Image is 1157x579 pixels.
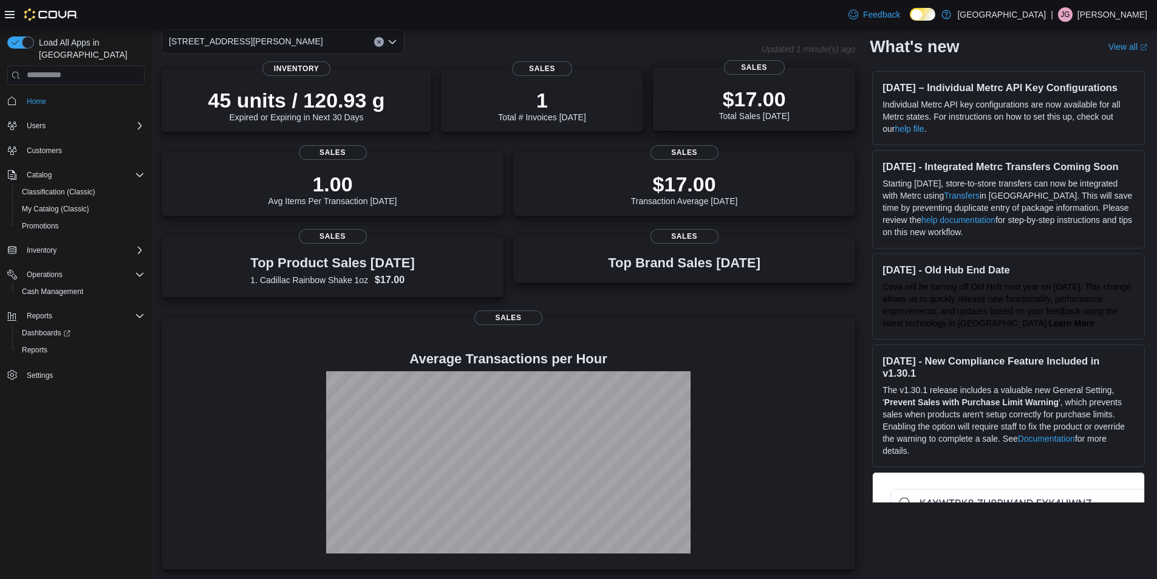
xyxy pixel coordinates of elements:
p: Starting [DATE], store-to-store transfers can now be integrated with Metrc using in [GEOGRAPHIC_D... [882,177,1135,238]
button: Reports [22,309,57,323]
span: Dashboards [22,328,70,338]
a: help file [895,124,924,134]
span: Sales [512,61,573,76]
span: Home [27,97,46,106]
a: Classification (Classic) [17,185,100,199]
span: Sales [474,310,542,325]
button: Cash Management [12,283,149,300]
h3: [DATE] - Old Hub End Date [882,264,1135,276]
div: Expired or Expiring in Next 30 Days [208,88,385,122]
button: Settings [2,366,149,383]
span: Operations [22,267,145,282]
dt: 1. Cadillac Rainbow Shake 1oz [250,274,370,286]
h3: Top Brand Sales [DATE] [608,256,760,270]
a: Dashboards [17,326,75,340]
dd: $17.00 [375,273,415,287]
p: $17.00 [631,172,738,196]
span: Operations [27,270,63,279]
h2: What's new [870,37,959,57]
button: Inventory [2,242,149,259]
button: Classification (Classic) [12,183,149,200]
button: Promotions [12,218,149,235]
span: Catalog [22,168,145,182]
button: Customers [2,142,149,159]
a: My Catalog (Classic) [17,202,94,216]
a: Customers [22,143,67,158]
button: Users [2,117,149,134]
span: Inventory [262,61,330,76]
span: Promotions [22,221,59,231]
span: Promotions [17,219,145,233]
p: 45 units / 120.93 g [208,88,385,112]
a: Feedback [844,2,905,27]
a: Home [22,94,51,109]
button: Inventory [22,243,61,258]
span: Catalog [27,170,52,180]
span: Settings [27,371,53,380]
span: Dashboards [17,326,145,340]
span: Reports [17,343,145,357]
span: Home [22,94,145,109]
span: My Catalog (Classic) [22,204,89,214]
span: Reports [22,345,47,355]
p: | [1051,7,1053,22]
h4: Average Transactions per Hour [171,352,845,366]
div: Avg Items Per Transaction [DATE] [268,172,397,206]
a: View allExternal link [1108,42,1147,52]
button: Clear input [374,37,384,47]
button: Home [2,92,149,110]
a: Dashboards [12,324,149,341]
span: Sales [299,229,367,244]
span: Reports [22,309,145,323]
a: help documentation [921,215,995,225]
span: Classification (Classic) [22,187,95,197]
span: Feedback [863,9,900,21]
span: [STREET_ADDRESS][PERSON_NAME] [169,34,323,49]
button: My Catalog (Classic) [12,200,149,218]
span: Reports [27,311,52,321]
input: Dark Mode [910,8,935,21]
span: Cash Management [22,287,83,296]
a: Transfers [944,191,980,200]
span: Users [27,121,46,131]
nav: Complex example [7,87,145,416]
a: Reports [17,343,52,357]
span: My Catalog (Classic) [17,202,145,216]
strong: Prevent Sales with Purchase Limit Warning [884,397,1059,407]
h3: [DATE] – Individual Metrc API Key Configurations [882,81,1135,94]
button: Operations [22,267,67,282]
button: Open list of options [387,37,397,47]
img: Cova [24,9,78,21]
a: Cash Management [17,284,88,299]
div: Transaction Average [DATE] [631,172,738,206]
a: Learn More [1049,318,1094,328]
button: Catalog [22,168,56,182]
span: Sales [650,145,718,160]
p: [PERSON_NAME] [1077,7,1147,22]
a: Documentation [1018,434,1075,444]
span: Sales [724,60,785,75]
p: 1.00 [268,172,397,196]
span: Sales [299,145,367,160]
span: Users [22,118,145,133]
span: Settings [22,367,145,382]
div: Total Sales [DATE] [718,87,789,121]
button: Reports [12,341,149,358]
button: Reports [2,307,149,324]
svg: External link [1140,44,1147,51]
h3: [DATE] - Integrated Metrc Transfers Coming Soon [882,160,1135,173]
span: Inventory [22,243,145,258]
span: Classification (Classic) [17,185,145,199]
p: 1 [498,88,585,112]
a: Settings [22,368,58,383]
p: [GEOGRAPHIC_DATA] [957,7,1046,22]
div: Total # Invoices [DATE] [498,88,585,122]
p: The v1.30.1 release includes a valuable new General Setting, ' ', which prevents sales when produ... [882,384,1135,457]
div: Jesus Gonzalez [1058,7,1073,22]
span: Sales [650,229,718,244]
span: Load All Apps in [GEOGRAPHIC_DATA] [34,36,145,61]
span: JG [1060,7,1070,22]
span: Cova will be turning off Old Hub next year on [DATE]. This change allows us to quickly release ne... [882,282,1131,328]
p: Updated 1 minute(s) ago [762,44,855,54]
